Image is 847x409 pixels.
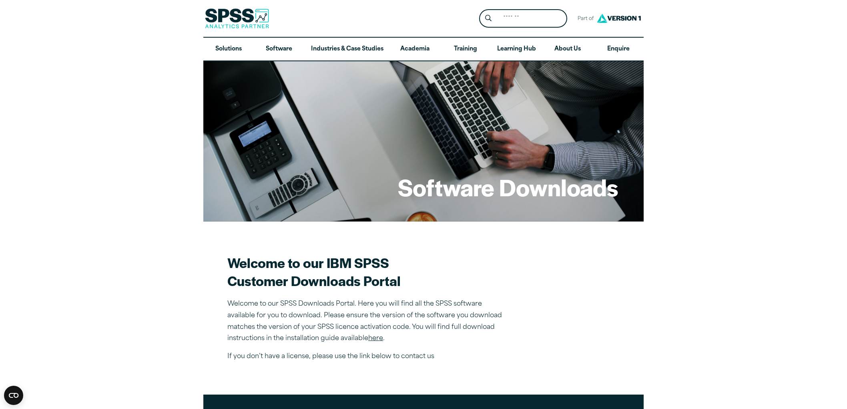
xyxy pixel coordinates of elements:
[227,351,508,363] p: If you don’t have a license, please use the link below to contact us
[203,38,644,61] nav: Desktop version of site main menu
[440,38,491,61] a: Training
[254,38,304,61] a: Software
[305,38,390,61] a: Industries & Case Studies
[485,15,492,22] svg: Search magnifying glass icon
[479,9,567,28] form: Site Header Search Form
[398,171,618,203] h1: Software Downloads
[227,298,508,345] p: Welcome to our SPSS Downloads Portal. Here you will find all the SPSS software available for you ...
[595,11,643,26] img: Version1 Logo
[227,254,508,290] h2: Welcome to our IBM SPSS Customer Downloads Portal
[390,38,440,61] a: Academia
[542,38,593,61] a: About Us
[368,335,383,342] a: here
[491,38,542,61] a: Learning Hub
[574,13,595,25] span: Part of
[481,11,496,26] button: Search magnifying glass icon
[205,8,269,28] img: SPSS Analytics Partner
[4,386,23,405] button: Open CMP widget
[203,38,254,61] a: Solutions
[593,38,644,61] a: Enquire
